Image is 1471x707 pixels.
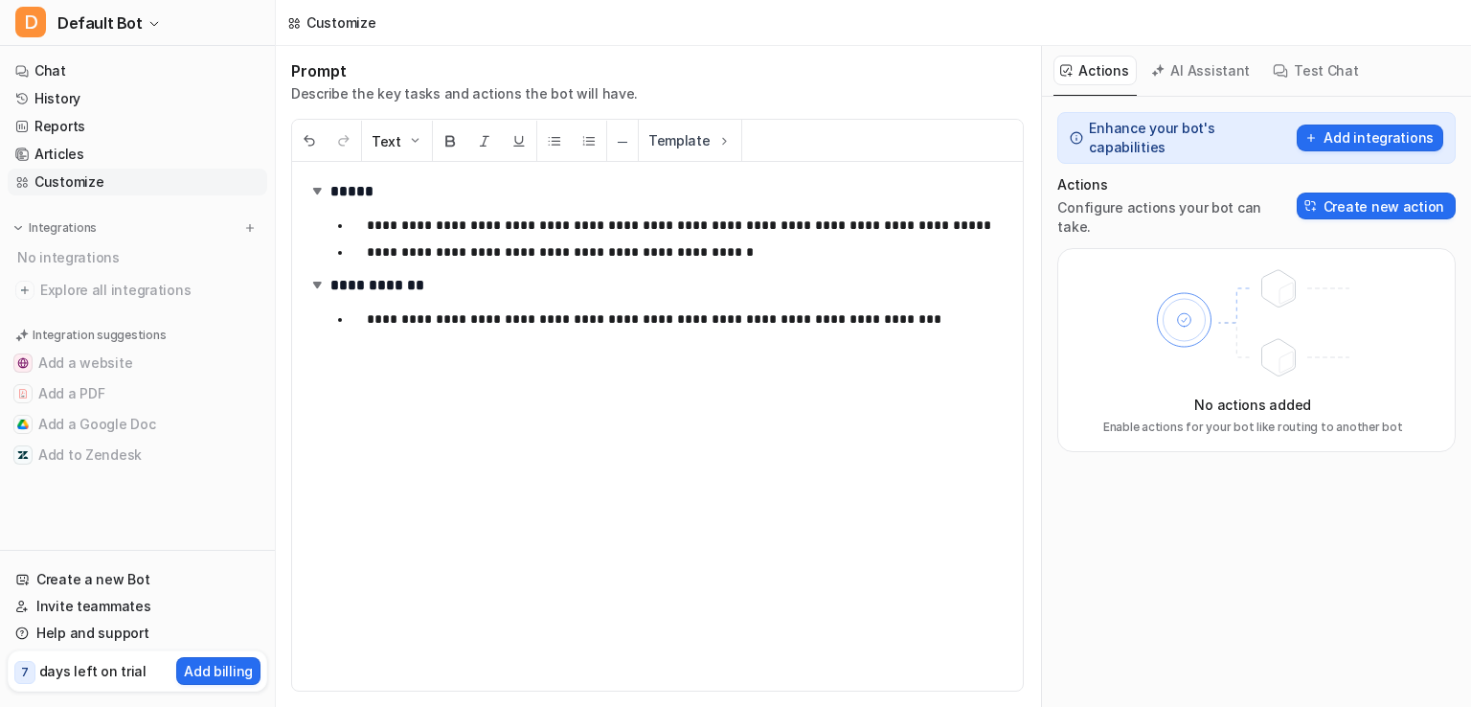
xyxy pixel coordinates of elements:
[8,620,267,647] a: Help and support
[336,133,351,148] img: Redo
[716,133,732,148] img: Template
[502,121,536,162] button: Underline
[581,133,597,148] img: Ordered List
[1194,395,1311,415] p: No actions added
[33,327,166,344] p: Integration suggestions
[176,657,260,685] button: Add billing
[547,133,562,148] img: Unordered List
[8,169,267,195] a: Customize
[17,388,29,399] img: Add a PDF
[1297,193,1456,219] button: Create new action
[1057,198,1296,237] p: Configure actions your bot can take.
[572,121,606,162] button: Ordered List
[442,133,458,148] img: Bold
[307,275,327,294] img: expand-arrow.svg
[8,593,267,620] a: Invite teammates
[17,357,29,369] img: Add a website
[8,440,267,470] button: Add to ZendeskAdd to Zendesk
[1144,56,1258,85] button: AI Assistant
[39,661,147,681] p: days left on trial
[306,12,375,33] div: Customize
[1297,125,1443,151] button: Add integrations
[11,241,267,273] div: No integrations
[477,133,492,148] img: Italic
[292,121,327,162] button: Undo
[1266,56,1367,85] button: Test Chat
[307,181,327,200] img: expand-arrow.svg
[407,133,422,148] img: Dropdown Down Arrow
[8,348,267,378] button: Add a websiteAdd a website
[467,121,502,162] button: Italic
[291,84,638,103] p: Describe the key tasks and actions the bot will have.
[1304,199,1318,213] img: Create action
[8,141,267,168] a: Articles
[1089,119,1291,157] p: Enhance your bot's capabilities
[57,10,143,36] span: Default Bot
[184,661,253,681] p: Add billing
[1103,419,1403,436] p: Enable actions for your bot like routing to another bot
[15,281,34,300] img: explore all integrations
[21,664,29,681] p: 7
[8,409,267,440] button: Add a Google DocAdd a Google Doc
[8,566,267,593] a: Create a new Bot
[17,449,29,461] img: Add to Zendesk
[537,121,572,162] button: Unordered List
[433,121,467,162] button: Bold
[362,121,432,162] button: Text
[40,275,260,306] span: Explore all integrations
[8,218,102,238] button: Integrations
[11,221,25,235] img: expand menu
[302,133,317,148] img: Undo
[639,120,741,161] button: Template
[8,277,267,304] a: Explore all integrations
[243,221,257,235] img: menu_add.svg
[1057,175,1296,194] p: Actions
[15,7,46,37] span: D
[291,61,638,80] h1: Prompt
[8,57,267,84] a: Chat
[29,220,97,236] p: Integrations
[327,121,361,162] button: Redo
[511,133,527,148] img: Underline
[8,378,267,409] button: Add a PDFAdd a PDF
[607,121,638,162] button: ─
[1053,56,1137,85] button: Actions
[17,419,29,430] img: Add a Google Doc
[8,85,267,112] a: History
[8,113,267,140] a: Reports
